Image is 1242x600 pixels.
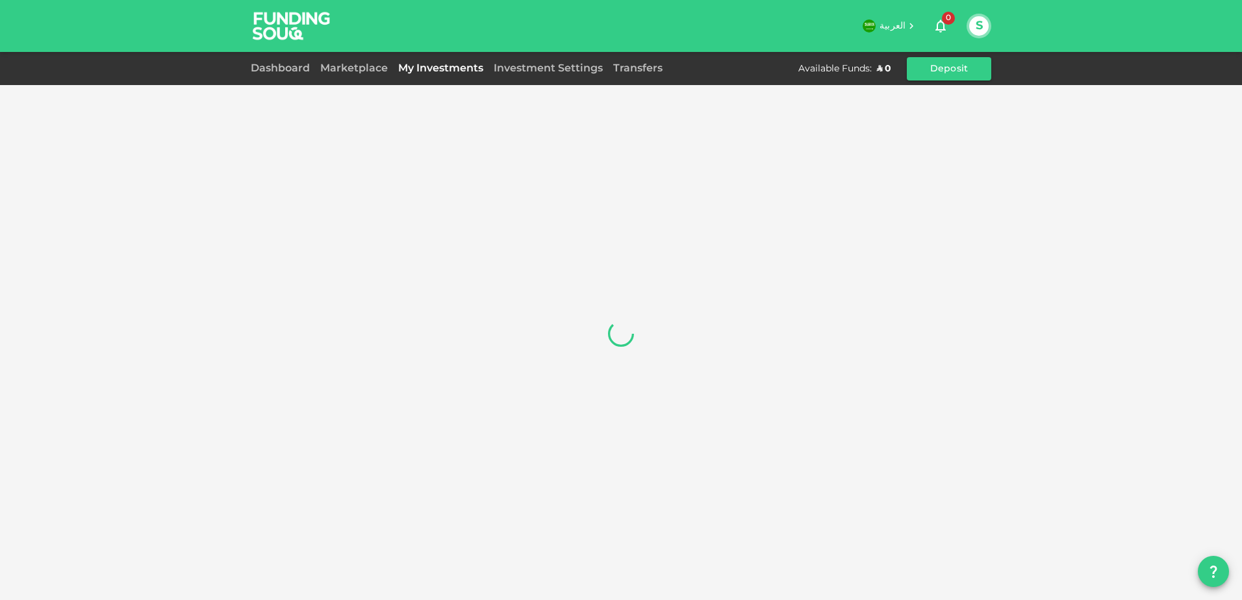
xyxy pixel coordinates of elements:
a: My Investments [393,64,488,73]
button: 0 [928,13,954,39]
button: Deposit [907,57,991,81]
span: 0 [942,12,955,25]
a: Transfers [608,64,668,73]
a: Marketplace [315,64,393,73]
div: ʢ 0 [877,62,891,75]
button: S [969,16,989,36]
a: Investment Settings [488,64,608,73]
img: flag-sa.b9a346574cdc8950dd34b50780441f57.svg [863,19,876,32]
a: Dashboard [251,64,315,73]
span: العربية [880,21,906,31]
div: Available Funds : [798,62,872,75]
button: question [1198,556,1229,587]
